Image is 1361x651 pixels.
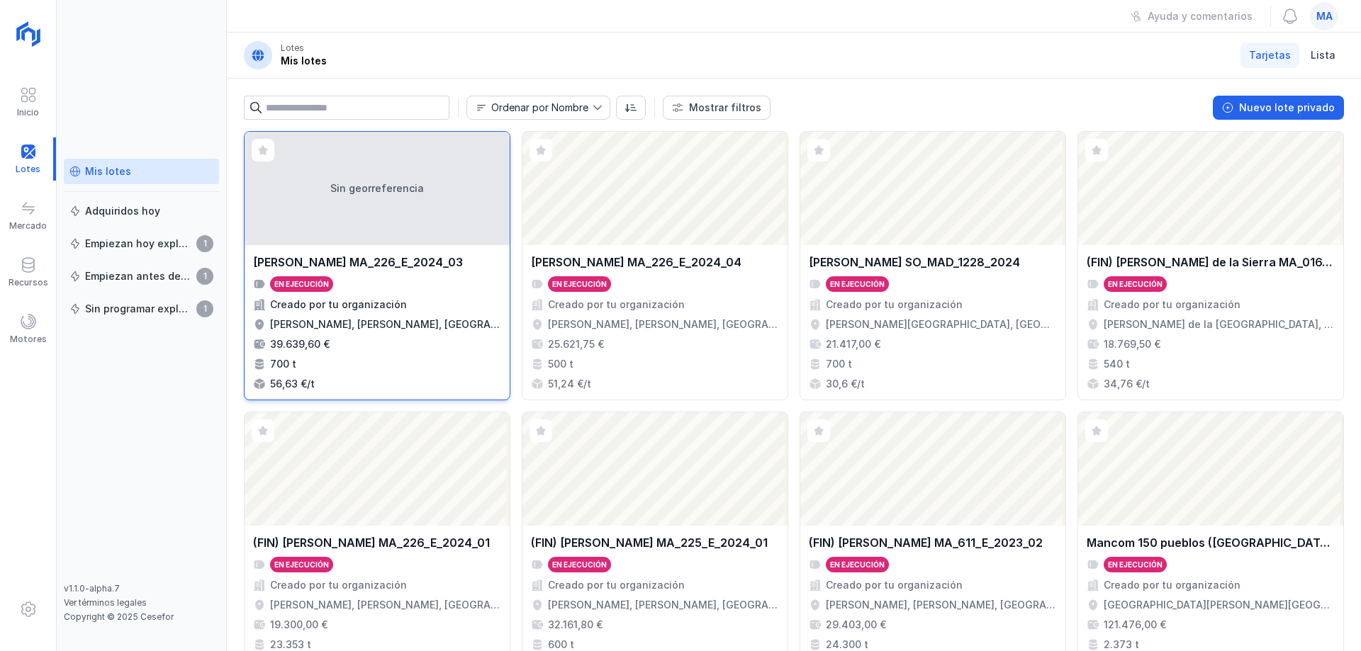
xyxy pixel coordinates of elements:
div: 121.476,00 € [1104,618,1166,632]
div: [PERSON_NAME][GEOGRAPHIC_DATA], [GEOGRAPHIC_DATA], [GEOGRAPHIC_DATA] [826,317,1057,332]
div: En ejecución [830,279,885,289]
div: Sin programar explotación [85,302,192,316]
div: 21.417,00 € [826,337,880,351]
div: En ejecución [274,279,329,289]
a: [PERSON_NAME] SO_MAD_1228_2024En ejecuciónCreado por tu organización[PERSON_NAME][GEOGRAPHIC_DATA... [800,131,1066,400]
div: En ejecución [552,279,607,289]
div: 500 t [548,357,573,371]
div: 540 t [1104,357,1130,371]
a: (FIN) [PERSON_NAME] de la Sierra MA_016_E_2024_01En ejecuciónCreado por tu organización[PERSON_NA... [1077,131,1344,400]
div: Creado por tu organización [1104,578,1240,592]
a: Mis lotes [64,159,219,184]
div: [PERSON_NAME], [PERSON_NAME], [GEOGRAPHIC_DATA], [GEOGRAPHIC_DATA] [548,317,779,332]
div: Adquiridos hoy [85,204,160,218]
div: Copyright © 2025 Cesefor [64,611,219,623]
div: 32.161,80 € [548,618,603,632]
div: 56,63 €/t [270,377,315,391]
div: Mercado [9,220,47,232]
div: Recursos [9,277,48,288]
div: [PERSON_NAME] SO_MAD_1228_2024 [809,254,1020,271]
div: Nuevo lote privado [1239,101,1335,115]
div: En ejecución [1108,560,1163,570]
span: Nombre [467,96,593,119]
span: 1 [196,268,213,285]
div: Creado por tu organización [548,578,685,592]
div: Creado por tu organización [270,578,407,592]
div: v1.1.0-alpha.7 [64,583,219,594]
div: Mostrar filtros [689,101,761,115]
div: 51,24 €/t [548,377,591,391]
div: Mis lotes [281,54,327,68]
a: Sin georreferencia[PERSON_NAME] MA_226_E_2024_03En ejecuciónCreado por tu organización[PERSON_NAM... [244,131,510,400]
div: [PERSON_NAME], [PERSON_NAME], [GEOGRAPHIC_DATA], [GEOGRAPHIC_DATA] [270,598,501,612]
div: Mancom 150 pueblos ([GEOGRAPHIC_DATA]) SO_MAD_1186_2024 [1087,534,1335,551]
div: 34,76 €/t [1104,377,1150,391]
a: [PERSON_NAME] MA_226_E_2024_04En ejecuciónCreado por tu organización[PERSON_NAME], [PERSON_NAME],... [522,131,788,400]
div: (FIN) [PERSON_NAME] MA_225_E_2024_01 [531,534,768,551]
div: (FIN) [PERSON_NAME] MA_611_E_2023_02 [809,534,1043,551]
div: Mis lotes [85,164,131,179]
a: Ver términos legales [64,597,147,608]
div: 18.769,50 € [1104,337,1160,351]
button: Nuevo lote privado [1213,96,1344,120]
span: Tarjetas [1249,48,1291,62]
button: Ayuda y comentarios [1121,4,1262,28]
div: 30,6 €/t [826,377,865,391]
span: Lista [1311,48,1335,62]
div: En ejecución [1108,279,1163,289]
div: 25.621,75 € [548,337,604,351]
a: Adquiridos hoy [64,198,219,224]
a: Empiezan hoy explotación1 [64,231,219,256]
div: 39.639,60 € [270,337,330,351]
div: [GEOGRAPHIC_DATA][PERSON_NAME][GEOGRAPHIC_DATA], [GEOGRAPHIC_DATA], [GEOGRAPHIC_DATA] [1104,598,1335,612]
div: Ayuda y comentarios [1148,9,1253,23]
div: 29.403,00 € [826,618,886,632]
div: [PERSON_NAME] MA_226_E_2024_03 [253,254,463,271]
div: 700 t [270,357,296,371]
div: Lotes [281,43,304,54]
div: [PERSON_NAME], [PERSON_NAME], [GEOGRAPHIC_DATA], [GEOGRAPHIC_DATA] [270,317,501,332]
span: 1 [196,300,213,317]
div: En ejecución [274,560,329,570]
div: (FIN) [PERSON_NAME] MA_226_E_2024_01 [253,534,490,551]
div: Creado por tu organización [548,298,685,312]
div: 700 t [826,357,852,371]
div: Motores [10,334,47,345]
a: Tarjetas [1240,43,1299,68]
span: 1 [196,235,213,252]
div: Ordenar por Nombre [491,103,588,113]
div: [PERSON_NAME], [PERSON_NAME], [GEOGRAPHIC_DATA], [GEOGRAPHIC_DATA] [826,598,1057,612]
div: Creado por tu organización [826,298,963,312]
div: (FIN) [PERSON_NAME] de la Sierra MA_016_E_2024_01 [1087,254,1335,271]
div: Sin georreferencia [245,132,510,245]
div: Inicio [17,107,39,118]
div: Creado por tu organización [1104,298,1240,312]
div: Empiezan hoy explotación [85,237,192,251]
div: 19.300,00 € [270,618,327,632]
div: En ejecución [552,560,607,570]
a: Lista [1302,43,1344,68]
div: Creado por tu organización [826,578,963,592]
a: Sin programar explotación1 [64,296,219,322]
div: [PERSON_NAME], [PERSON_NAME], [GEOGRAPHIC_DATA], [GEOGRAPHIC_DATA] [548,598,779,612]
a: Empiezan antes de 7 días1 [64,264,219,289]
button: Mostrar filtros [663,96,771,120]
div: Empiezan antes de 7 días [85,269,192,283]
img: logoRight.svg [11,16,46,52]
div: [PERSON_NAME] MA_226_E_2024_04 [531,254,741,271]
div: En ejecución [830,560,885,570]
div: Creado por tu organización [270,298,407,312]
span: ma [1316,9,1333,23]
div: [PERSON_NAME] de la [GEOGRAPHIC_DATA], [GEOGRAPHIC_DATA], [GEOGRAPHIC_DATA], [GEOGRAPHIC_DATA] [1104,317,1335,332]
